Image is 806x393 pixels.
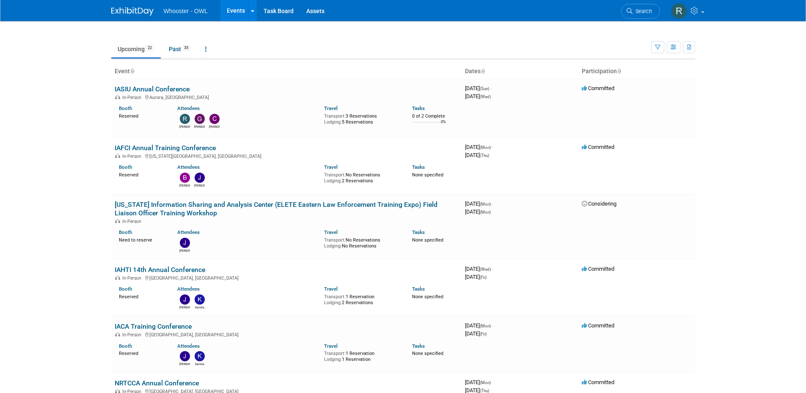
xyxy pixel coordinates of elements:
[465,209,491,215] span: [DATE]
[480,86,489,91] span: (Sun)
[617,68,621,74] a: Sort by Participation Type
[324,243,342,249] span: Lodging:
[324,170,399,184] div: No Reservations 2 Reservations
[145,45,154,51] span: 22
[115,85,190,93] a: IASIU Annual Conference
[582,266,614,272] span: Committed
[621,4,660,19] a: Search
[633,8,652,14] span: Search
[465,330,487,337] span: [DATE]
[179,361,190,366] div: Julia Haber
[480,145,491,150] span: (Mon)
[412,351,443,356] span: None specified
[492,322,493,329] span: -
[180,114,190,124] img: Richard Spradley
[195,114,205,124] img: Gary LaFond
[194,124,205,129] div: Gary LaFond
[465,379,493,385] span: [DATE]
[194,183,205,188] div: John Holsinger
[115,201,437,217] a: [US_STATE] Information Sharing and Analysis Center (ELETE Eastern Law Enforcement Training Expo) ...
[195,294,205,305] img: Kamila Castaneda
[462,64,578,79] th: Dates
[122,154,144,159] span: In-Person
[412,286,425,292] a: Tasks
[164,8,208,14] span: Whooster - OWL
[182,45,191,51] span: 35
[115,332,120,336] img: In-Person Event
[324,351,346,356] span: Transport:
[480,332,487,336] span: (Fri)
[179,248,190,253] div: Julia Haber
[115,95,120,99] img: In-Person Event
[194,361,205,366] div: Kamila Castaneda
[480,210,491,214] span: (Mon)
[115,154,120,158] img: In-Person Event
[195,173,205,183] img: John Holsinger
[480,94,491,99] span: (Wed)
[177,343,200,349] a: Attendees
[671,3,687,19] img: Robert Dugan
[578,64,695,79] th: Participation
[180,351,190,361] img: Julia Haber
[481,68,485,74] a: Sort by Start Date
[119,286,132,292] a: Booth
[492,379,493,385] span: -
[480,275,487,280] span: (Fri)
[115,152,458,159] div: [US_STATE][GEOGRAPHIC_DATA], [GEOGRAPHIC_DATA]
[324,294,346,300] span: Transport:
[111,7,154,16] img: ExhibitDay
[324,112,399,125] div: 3 Reservations 5 Reservations
[324,236,399,249] div: No Reservations No Reservations
[122,332,144,338] span: In-Person
[119,164,132,170] a: Booth
[179,183,190,188] div: Blake Stilwell
[492,266,493,272] span: -
[119,236,165,243] div: Need to reserve
[179,305,190,310] div: Julia Haber
[111,41,161,57] a: Upcoming22
[115,379,199,387] a: NRTCCA Annual Conference
[194,305,205,310] div: Kamila Castaneda
[324,178,342,184] span: Lodging:
[412,294,443,300] span: None specified
[582,144,614,150] span: Committed
[324,164,338,170] a: Travel
[324,300,342,305] span: Lodging:
[111,64,462,79] th: Event
[115,219,120,223] img: In-Person Event
[465,274,487,280] span: [DATE]
[480,202,491,206] span: (Mon)
[412,113,458,119] div: 0 of 2 Complete
[115,266,205,274] a: IAHTI 14th Annual Conference
[480,388,489,393] span: (Thu)
[492,144,493,150] span: -
[119,112,165,119] div: Reserved
[582,322,614,329] span: Committed
[162,41,197,57] a: Past35
[412,229,425,235] a: Tasks
[119,349,165,357] div: Reserved
[582,201,616,207] span: Considering
[492,201,493,207] span: -
[480,380,491,385] span: (Mon)
[324,105,338,111] a: Travel
[465,93,491,99] span: [DATE]
[130,68,134,74] a: Sort by Event Name
[480,324,491,328] span: (Mon)
[465,144,493,150] span: [DATE]
[195,351,205,361] img: Kamila Castaneda
[324,286,338,292] a: Travel
[465,201,493,207] span: [DATE]
[119,343,132,349] a: Booth
[177,164,200,170] a: Attendees
[122,95,144,100] span: In-Person
[441,120,446,131] td: 0%
[177,229,200,235] a: Attendees
[177,105,200,111] a: Attendees
[180,173,190,183] img: Blake Stilwell
[119,229,132,235] a: Booth
[412,172,443,178] span: None specified
[490,85,492,91] span: -
[324,113,346,119] span: Transport:
[412,164,425,170] a: Tasks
